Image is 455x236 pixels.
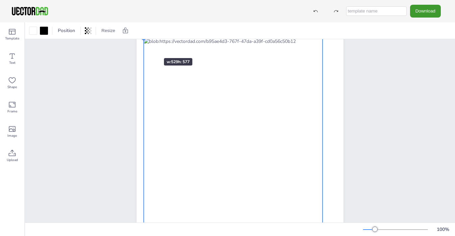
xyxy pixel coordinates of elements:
span: Text [9,60,16,65]
span: Frame [7,109,17,114]
img: VectorDad-1.png [11,6,49,16]
input: template name [346,6,407,16]
div: 100 % [435,226,451,233]
button: Download [410,5,441,17]
span: Upload [7,157,18,163]
span: Shape [7,84,17,90]
span: Position [56,27,76,34]
div: w: 529 h: 577 [164,58,192,65]
span: Image [7,133,17,138]
button: Resize [99,25,118,36]
span: Template [5,36,19,41]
